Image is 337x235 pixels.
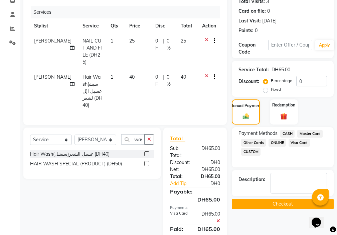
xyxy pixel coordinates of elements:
th: Total [177,18,198,33]
span: 1 [111,74,113,80]
div: Paid: [165,225,192,233]
button: Checkout [232,199,334,209]
div: DH65.00 [192,225,225,233]
span: 0 F [155,74,160,88]
span: [PERSON_NAME] [34,74,71,80]
input: Enter Offer / Coupon Code [268,40,312,50]
span: Payment Methods [238,130,278,137]
span: 0 % [167,37,173,52]
span: 1 [111,38,113,44]
img: _cash.svg [241,113,251,120]
span: 40 [129,74,135,80]
div: [DATE] [262,17,277,24]
div: Sub Total: [165,145,195,159]
div: DH65.00 [195,166,225,173]
span: Other Cards [241,139,266,147]
div: Net: [165,166,195,173]
span: 0 F [155,37,160,52]
span: 25 [129,38,135,44]
div: Payments [170,205,220,211]
div: Hair Wash(سبشل)غسيل الشعر (DH40) [30,151,110,158]
div: 0 [255,27,258,34]
span: Visa Card [289,139,310,147]
div: Visa Card [165,211,195,225]
div: DH65.00 [195,173,225,180]
div: Discount: [165,159,195,166]
span: [PERSON_NAME] [34,38,71,44]
div: DH0 [200,180,225,187]
th: Action [198,18,220,33]
div: Total: [165,173,195,180]
label: Percentage [271,78,292,84]
span: CASH [280,130,295,138]
span: NAIL CUT AND FILE (DH25) [82,38,102,65]
button: Apply [315,40,334,50]
span: Master Card [297,130,323,138]
span: CUSTOM [241,148,261,156]
div: 0 [267,8,270,15]
span: Hair Wash(سبشل)غسيل الشعر (DH40) [82,74,103,108]
th: Disc [151,18,177,33]
div: Last Visit: [238,17,261,24]
span: 40 [181,74,186,80]
iframe: chat widget [309,208,330,228]
div: Points: [238,27,254,34]
label: Fixed [271,86,281,92]
div: Coupon Code [238,42,268,56]
div: HAIR WASH SPECIAL (PRODUCT) (DH50) [30,160,122,167]
div: Service Total: [238,66,269,73]
a: Add Tip [165,180,200,187]
span: 0 % [167,74,173,88]
div: DH65.00 [195,145,225,159]
img: _gift.svg [278,112,289,121]
div: DH65.00 [272,66,290,73]
span: ONLINE [269,139,286,147]
input: Search or Scan [121,134,145,145]
th: Service [78,18,107,33]
div: Discount: [238,78,259,85]
span: 25 [181,38,186,44]
span: | [163,74,164,88]
label: Redemption [272,102,295,108]
div: Card on file: [238,8,266,15]
div: DH65.00 [165,195,225,204]
span: | [163,37,164,52]
div: DH0 [195,159,225,166]
div: Services [31,6,225,18]
span: Total [170,135,185,142]
th: Qty [107,18,125,33]
th: Price [125,18,151,33]
th: Stylist [30,18,78,33]
label: Manual Payment [230,103,262,109]
div: Payable: [165,187,225,195]
div: DH65.00 [195,211,225,225]
div: Description: [238,176,265,183]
